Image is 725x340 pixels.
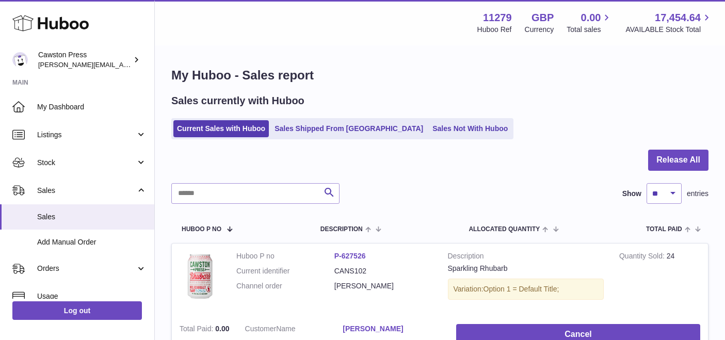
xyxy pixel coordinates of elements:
[245,324,343,336] dt: Name
[343,324,441,334] a: [PERSON_NAME]
[477,25,512,35] div: Huboo Ref
[37,264,136,273] span: Orders
[469,226,540,233] span: ALLOCATED Quantity
[448,279,604,300] div: Variation:
[625,25,713,35] span: AVAILABLE Stock Total
[38,50,131,70] div: Cawston Press
[334,281,432,291] dd: [PERSON_NAME]
[12,301,142,320] a: Log out
[182,226,221,233] span: Huboo P no
[37,130,136,140] span: Listings
[245,325,277,333] span: Customer
[271,120,427,137] a: Sales Shipped From [GEOGRAPHIC_DATA]
[171,94,304,108] h2: Sales currently with Huboo
[37,158,136,168] span: Stock
[429,120,511,137] a: Sales Not With Huboo
[37,186,136,196] span: Sales
[687,189,708,199] span: entries
[655,11,701,25] span: 17,454.64
[567,25,613,35] span: Total sales
[236,251,334,261] dt: Huboo P no
[236,266,334,276] dt: Current identifier
[215,325,229,333] span: 0.00
[483,11,512,25] strong: 11279
[171,67,708,84] h1: My Huboo - Sales report
[12,52,28,68] img: thomas.carson@cawstonpress.com
[173,120,269,137] a: Current Sales with Huboo
[448,264,604,273] div: Sparkling Rhubarb
[646,226,682,233] span: Total paid
[334,266,432,276] dd: CANS102
[611,244,708,317] td: 24
[38,60,262,69] span: [PERSON_NAME][EMAIL_ADDRESS][PERSON_NAME][DOMAIN_NAME]
[531,11,554,25] strong: GBP
[236,281,334,291] dt: Channel order
[448,251,604,264] strong: Description
[180,325,215,335] strong: Total Paid
[484,285,559,293] span: Option 1 = Default Title;
[648,150,708,171] button: Release All
[320,226,363,233] span: Description
[567,11,613,35] a: 0.00 Total sales
[37,237,147,247] span: Add Manual Order
[525,25,554,35] div: Currency
[334,252,366,260] a: P-627526
[180,251,221,306] img: 112791717167690.png
[37,102,147,112] span: My Dashboard
[625,11,713,35] a: 17,454.64 AVAILABLE Stock Total
[622,189,641,199] label: Show
[619,252,667,263] strong: Quantity Sold
[37,212,147,222] span: Sales
[37,292,147,301] span: Usage
[581,11,601,25] span: 0.00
